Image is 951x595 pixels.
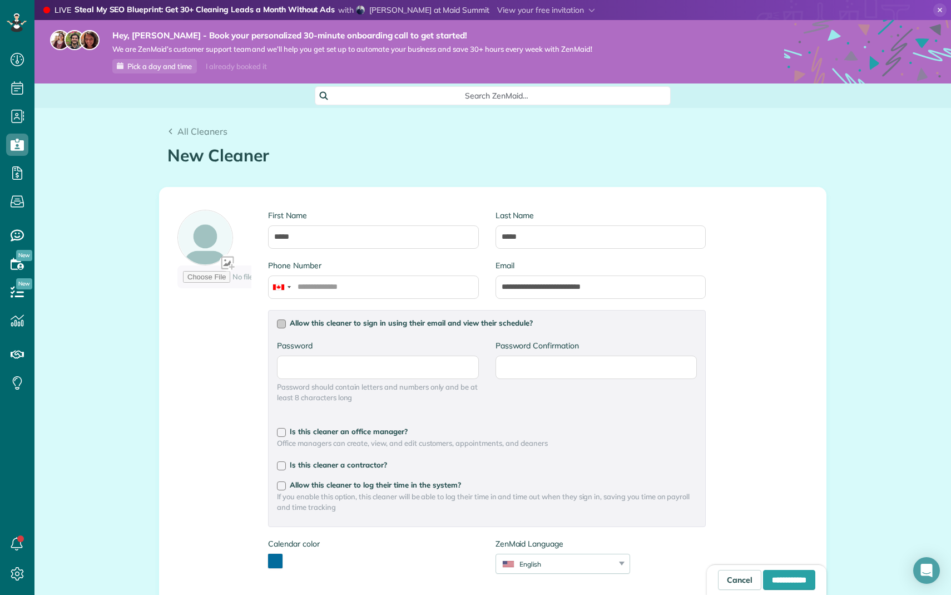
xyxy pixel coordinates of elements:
strong: Hey, [PERSON_NAME] - Book your personalized 30-minute onboarding call to get started! [112,30,592,41]
label: Password [277,340,478,351]
label: First Name [268,210,478,221]
img: jorge-587dff0eeaa6aab1f244e6dc62b8924c3b6ad411094392a53c71c6c4a576187d.jpg [65,30,85,50]
span: with [338,5,354,15]
div: English [496,559,616,569]
span: If you enable this option, this cleaner will be able to log their time in and time out when they ... [277,491,697,513]
label: Last Name [496,210,706,221]
span: Is this cleaner a contractor? [290,460,387,469]
span: All Cleaners [177,126,227,137]
span: Pick a day and time [127,62,192,71]
span: Allow this cleaner to log their time in the system? [290,480,461,489]
label: Password Confirmation [496,340,697,351]
a: All Cleaners [167,125,227,138]
a: Cancel [718,570,761,590]
a: Pick a day and time [112,59,197,73]
img: michelle-19f622bdf1676172e81f8f8fba1fb50e276960ebfe0243fe18214015130c80e4.jpg [80,30,100,50]
span: Is this cleaner an office manager? [290,427,408,436]
span: Office managers can create, view, and edit customers, appointments, and cleaners [277,438,697,449]
label: Email [496,260,706,271]
span: New [16,250,32,261]
h1: New Cleaner [167,146,818,165]
span: We are ZenMaid’s customer support team and we’ll help you get set up to automate your business an... [112,45,592,54]
div: Canada: +1 [269,276,294,298]
button: toggle color picker dialog [268,554,283,568]
label: Calendar color [268,538,319,549]
span: Password should contain letters and numbers only and be at least 8 characters long [277,382,478,403]
label: ZenMaid Language [496,538,630,549]
div: I already booked it [199,60,273,73]
img: jonathan-rodrigues-1e5371cb4a9a46eb16665235fd7a13046ed8d1c2ef2990724ac59ee3a94a2827.jpg [356,6,365,14]
span: [PERSON_NAME] at Maid Summit [369,5,489,15]
strong: Steal My SEO Blueprint: Get 30+ Cleaning Leads a Month Without Ads [75,4,335,16]
div: Open Intercom Messenger [913,557,940,584]
span: New [16,278,32,289]
img: maria-72a9807cf96188c08ef61303f053569d2e2a8a1cde33d635c8a3ac13582a053d.jpg [50,30,70,50]
label: Phone Number [268,260,478,271]
span: Allow this cleaner to sign in using their email and view their schedule? [290,318,533,327]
